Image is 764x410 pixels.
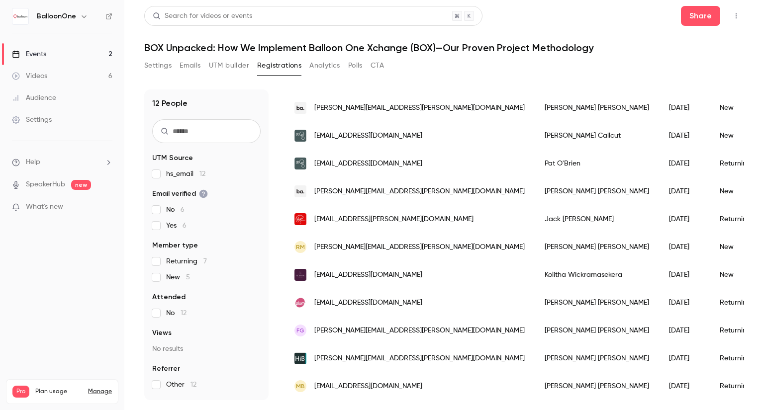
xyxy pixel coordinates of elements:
div: [DATE] [659,372,710,400]
button: Registrations [257,58,301,74]
span: [EMAIL_ADDRESS][DOMAIN_NAME] [314,270,422,280]
span: New [166,272,190,282]
img: camlab.co.uk [294,130,306,142]
span: [EMAIL_ADDRESS][DOMAIN_NAME] [314,159,422,169]
span: [EMAIL_ADDRESS][DOMAIN_NAME] [314,298,422,308]
div: Kolitha Wickramasekera [535,261,659,289]
span: 12 [181,310,187,317]
div: [DATE] [659,233,710,261]
span: Email verified [152,189,208,199]
img: brandaddition.com [294,185,306,197]
button: Polls [348,58,363,74]
div: [DATE] [659,150,710,177]
div: [PERSON_NAME] [PERSON_NAME] [535,317,659,344]
span: Attended [152,292,186,302]
span: No [166,308,187,318]
div: Audience [12,93,56,103]
div: [DATE] [659,289,710,317]
span: RM [296,243,305,251]
div: [PERSON_NAME] Callcut [535,122,659,150]
button: Analytics [309,58,340,74]
span: No [166,205,185,215]
h1: BOX Unpacked: How We Implement Balloon One Xchange (BOX)—Our Proven Project Methodology [144,42,744,54]
a: Manage [88,388,112,396]
div: [DATE] [659,317,710,344]
div: [PERSON_NAME] [PERSON_NAME] [535,233,659,261]
span: [PERSON_NAME][EMAIL_ADDRESS][PERSON_NAME][DOMAIN_NAME] [314,326,525,336]
span: 7 [203,258,207,265]
span: 12 [199,170,205,177]
div: [PERSON_NAME] [PERSON_NAME] [535,344,659,372]
iframe: Noticeable Trigger [100,203,112,212]
span: Yes [166,221,187,231]
span: Views [152,328,172,338]
span: Pro [12,386,29,398]
img: virginwines.co.uk [294,213,306,225]
div: Jack [PERSON_NAME] [535,205,659,233]
div: [DATE] [659,344,710,372]
div: [DATE] [659,122,710,150]
span: 12 [191,381,196,388]
span: MB [296,382,305,391]
span: [PERSON_NAME][EMAIL_ADDRESS][PERSON_NAME][DOMAIN_NAME] [314,186,525,197]
span: What's new [26,202,63,212]
img: hib.co.uk [294,352,306,364]
div: Videos [12,71,47,81]
span: Plan usage [35,388,82,396]
section: facet-groups [152,153,261,390]
span: [PERSON_NAME][EMAIL_ADDRESS][PERSON_NAME][DOMAIN_NAME] [314,353,525,364]
div: Pat O'Brien [535,150,659,177]
span: [EMAIL_ADDRESS][PERSON_NAME][DOMAIN_NAME] [314,214,474,225]
div: [PERSON_NAME] [PERSON_NAME] [535,177,659,205]
div: Events [12,49,46,59]
div: [DATE] [659,261,710,289]
div: [PERSON_NAME] [PERSON_NAME] [535,289,659,317]
span: 6 [181,206,185,213]
div: [DATE] [659,177,710,205]
img: brandaddition.com [294,102,306,114]
span: [EMAIL_ADDRESS][DOMAIN_NAME] [314,131,422,141]
span: 6 [183,222,187,229]
span: FG [296,326,304,335]
img: BalloonOne [12,8,28,24]
span: UTM Source [152,153,193,163]
img: plumplay.com [294,297,306,309]
div: [PERSON_NAME] [PERSON_NAME] [535,372,659,400]
div: Search for videos or events [153,11,252,21]
span: new [71,180,91,190]
h6: BalloonOne [37,11,76,21]
img: classicfinefoods.co.uk [294,269,306,281]
button: Settings [144,58,172,74]
h1: 12 People [152,97,188,109]
span: [PERSON_NAME][EMAIL_ADDRESS][PERSON_NAME][DOMAIN_NAME] [314,242,525,252]
div: [PERSON_NAME] [PERSON_NAME] [535,94,659,122]
li: help-dropdown-opener [12,157,112,167]
img: camlab.co.uk [294,158,306,169]
div: Settings [12,115,52,125]
button: Share [681,6,720,26]
button: Emails [180,58,200,74]
span: [EMAIL_ADDRESS][DOMAIN_NAME] [314,381,422,392]
span: Member type [152,241,198,250]
a: SpeakerHub [26,179,65,190]
span: Other [166,380,196,390]
div: [DATE] [659,94,710,122]
span: 5 [186,274,190,281]
div: [DATE] [659,205,710,233]
span: [PERSON_NAME][EMAIL_ADDRESS][PERSON_NAME][DOMAIN_NAME] [314,103,525,113]
button: CTA [371,58,384,74]
span: Referrer [152,364,180,374]
p: No results [152,344,261,354]
span: Help [26,157,40,167]
span: hs_email [166,169,205,179]
button: UTM builder [209,58,249,74]
span: Returning [166,256,207,266]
